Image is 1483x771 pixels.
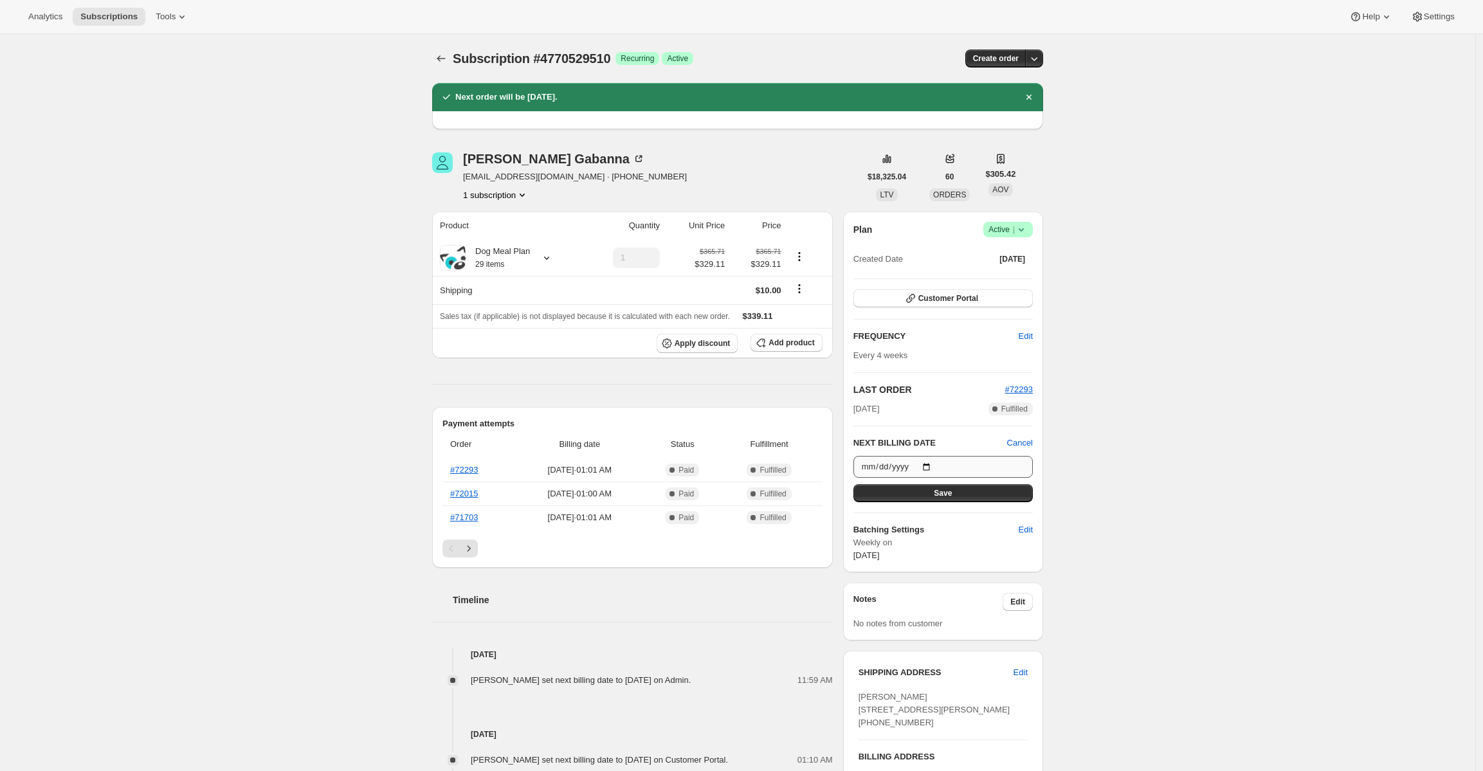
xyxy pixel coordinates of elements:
span: Apply discount [675,338,731,349]
button: [DATE] [992,250,1033,268]
span: [DATE] · 01:01 AM [518,511,641,524]
span: Weekly on [853,536,1033,549]
button: Settings [1403,8,1462,26]
span: [DATE] [853,403,880,415]
span: Save [934,488,952,498]
span: $329.11 [695,258,725,271]
h4: [DATE] [432,648,833,661]
a: #72015 [450,489,478,498]
a: #72293 [1005,385,1033,394]
span: | [1013,224,1015,235]
button: $18,325.04 [860,168,914,186]
span: [EMAIL_ADDRESS][DOMAIN_NAME] · [PHONE_NUMBER] [463,170,687,183]
button: Product actions [463,188,529,201]
button: Help [1342,8,1400,26]
h3: SHIPPING ADDRESS [859,666,1014,679]
span: 60 [945,172,954,182]
span: [DATE] [999,254,1025,264]
span: Active [988,223,1028,236]
h2: NEXT BILLING DATE [853,437,1007,449]
span: [PERSON_NAME] set next billing date to [DATE] on Admin. [471,675,691,685]
span: Every 4 weeks [853,350,908,360]
span: ORDERS [933,190,966,199]
button: Cancel [1007,437,1033,449]
span: 11:59 AM [797,674,833,687]
span: Edit [1019,523,1033,536]
span: Created Date [853,253,903,266]
span: Help [1362,12,1379,22]
span: Sales tax (if applicable) is not displayed because it is calculated with each new order. [440,312,730,321]
button: Save [853,484,1033,502]
span: Settings [1424,12,1455,22]
span: Recurring [621,53,654,64]
button: Create order [965,50,1026,68]
span: $10.00 [756,286,781,295]
button: Subscriptions [73,8,145,26]
button: Next [460,540,478,558]
span: No notes from customer [853,619,943,628]
th: Order [442,430,514,458]
a: #72293 [450,465,478,475]
span: AOV [992,185,1008,194]
th: Product [432,212,583,240]
span: Edit [1014,666,1028,679]
span: Fulfilled [760,465,786,475]
h4: [DATE] [432,728,833,741]
button: Add product [751,334,822,352]
h2: LAST ORDER [853,383,1005,396]
span: $18,325.04 [868,172,906,182]
button: Product actions [789,249,810,264]
span: Create order [973,53,1019,64]
span: [DATE] · 01:01 AM [518,464,641,476]
span: Paid [678,512,694,523]
span: Edit [1019,330,1033,343]
span: Subscriptions [80,12,138,22]
span: Paid [678,489,694,499]
span: Fulfillment [724,438,815,451]
th: Shipping [432,276,583,304]
button: Tools [148,8,196,26]
span: Edit [1010,597,1025,607]
button: Subscriptions [432,50,450,68]
h2: Next order will be [DATE]. [455,91,558,104]
button: Apply discount [657,334,738,353]
span: Tools [156,12,176,22]
button: Edit [1003,593,1033,611]
span: Billing date [518,438,641,451]
h3: Notes [853,593,1003,611]
span: Fulfilled [1001,404,1028,414]
th: Price [729,212,785,240]
span: Customer Portal [918,293,978,304]
span: Status [649,438,716,451]
span: $339.11 [743,311,773,321]
button: Shipping actions [789,282,810,296]
div: Dog Meal Plan [466,245,530,271]
button: Analytics [21,8,70,26]
h6: Batching Settings [853,523,1019,536]
h2: FREQUENCY [853,330,1019,343]
span: Analytics [28,12,62,22]
button: Customer Portal [853,289,1033,307]
button: Dismiss notification [1020,88,1038,106]
span: [DATE] · 01:00 AM [518,487,641,500]
span: [PERSON_NAME] set next billing date to [DATE] on Customer Portal. [471,755,728,765]
span: $305.42 [985,168,1015,181]
nav: Pagination [442,540,823,558]
span: Subscription #4770529510 [453,51,610,66]
small: 29 items [475,260,504,269]
a: #71703 [450,512,478,522]
h3: BILLING ADDRESS [859,750,1028,763]
button: #72293 [1005,383,1033,396]
img: product img [440,246,466,269]
small: $365.71 [756,248,781,255]
h2: Timeline [453,594,833,606]
span: Marie-Dominique Gabanna [432,152,453,173]
span: Fulfilled [760,512,786,523]
span: $329.11 [732,258,781,271]
span: LTV [880,190,893,199]
h2: Payment attempts [442,417,823,430]
button: Edit [1011,520,1041,540]
button: 60 [938,168,961,186]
